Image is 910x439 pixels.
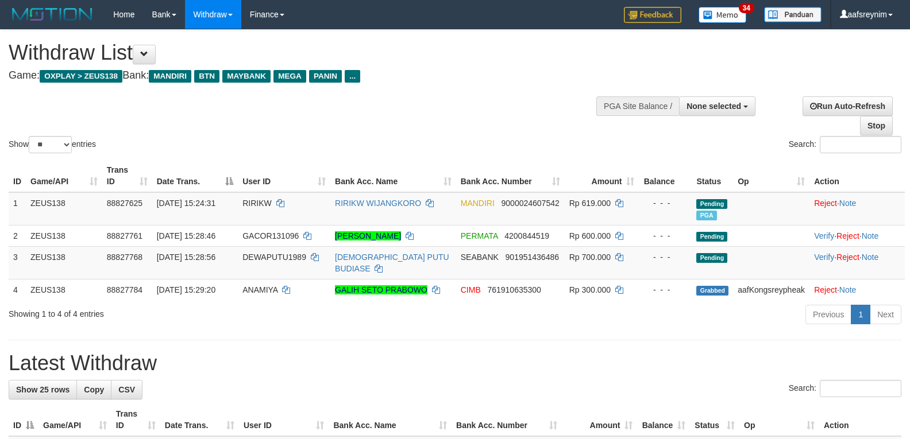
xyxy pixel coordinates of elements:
input: Search: [820,380,901,397]
th: Amount: activate to sort column ascending [565,160,639,192]
a: Reject [814,285,837,294]
div: PGA Site Balance / [596,96,679,116]
a: RIRIKW WIJANGKORO [335,199,421,208]
a: Run Auto-Refresh [803,96,893,116]
label: Search: [789,136,901,153]
a: CSV [111,380,142,399]
th: Game/API: activate to sort column ascending [38,403,111,436]
th: Trans ID: activate to sort column ascending [111,403,160,436]
th: Balance [639,160,692,192]
a: [PERSON_NAME] [335,231,401,240]
span: 34 [739,3,754,13]
span: Grabbed [696,286,728,296]
th: Amount: activate to sort column ascending [562,403,638,436]
a: Copy [76,380,111,399]
span: GACOR131096 [242,231,299,240]
td: ZEUS138 [26,192,102,226]
img: panduan.png [764,7,822,22]
th: Op: activate to sort column ascending [739,403,819,436]
span: MEGA [273,70,306,83]
a: Stop [860,116,893,135]
input: Search: [820,136,901,153]
h4: Game: Bank: [9,70,595,81]
span: 88827784 [107,285,142,294]
th: Bank Acc. Name: activate to sort column ascending [329,403,452,436]
select: Showentries [29,136,72,153]
span: Show 25 rows [16,385,70,394]
a: Verify [814,252,834,262]
a: Reject [814,199,837,208]
th: ID [9,160,26,192]
th: Trans ID: activate to sort column ascending [102,160,152,192]
img: Button%20Memo.svg [699,7,747,23]
a: Previous [805,305,851,324]
td: · · [809,246,905,279]
a: Verify [814,231,834,240]
td: ZEUS138 [26,279,102,300]
th: Status: activate to sort column ascending [690,403,739,436]
span: 88827761 [107,231,142,240]
th: Status [692,160,733,192]
span: Copy 9000024607542 to clipboard [502,199,560,208]
span: Copy [84,385,104,394]
span: 88827625 [107,199,142,208]
td: 2 [9,225,26,246]
label: Search: [789,380,901,397]
span: Copy 761910635300 to clipboard [487,285,541,294]
span: OXPLAY > ZEUS138 [40,70,122,83]
a: Note [839,199,857,208]
td: aafKongsreypheak [733,279,809,300]
span: [DATE] 15:24:31 [157,199,215,208]
span: Rp 600.000 [569,231,611,240]
td: · [809,192,905,226]
span: Rp 300.000 [569,285,611,294]
th: Balance: activate to sort column ascending [637,403,690,436]
a: GALIH SETO PRABOWO [335,285,427,294]
td: · [809,279,905,300]
span: PANIN [309,70,342,83]
span: Pending [696,253,727,263]
span: CIMB [461,285,481,294]
span: BTN [194,70,219,83]
a: Note [862,231,879,240]
th: Bank Acc. Number: activate to sort column ascending [456,160,565,192]
span: ANAMIYA [242,285,277,294]
div: - - - [643,284,687,296]
td: ZEUS138 [26,246,102,279]
span: Rp 700.000 [569,252,611,262]
th: ID: activate to sort column descending [9,403,38,436]
span: Pending [696,199,727,209]
a: Show 25 rows [9,380,77,399]
div: - - - [643,197,687,209]
span: Marked by aafsolysreylen [696,211,716,220]
th: User ID: activate to sort column ascending [239,403,329,436]
a: Reject [836,231,859,240]
span: Rp 619.000 [569,199,611,208]
th: Action [809,160,905,192]
h1: Latest Withdraw [9,352,901,375]
th: User ID: activate to sort column ascending [238,160,330,192]
div: Showing 1 to 4 of 4 entries [9,304,371,320]
a: Next [870,305,901,324]
a: Reject [836,252,859,262]
span: Copy 901951436486 to clipboard [506,252,559,262]
a: Note [839,285,857,294]
th: Date Trans.: activate to sort column ascending [160,403,239,436]
a: 1 [851,305,870,324]
span: [DATE] 15:29:20 [157,285,215,294]
span: Copy 4200844519 to clipboard [504,231,549,240]
span: ... [345,70,360,83]
img: MOTION_logo.png [9,6,96,23]
button: None selected [679,96,755,116]
img: Feedback.jpg [624,7,681,23]
td: ZEUS138 [26,225,102,246]
span: PERMATA [461,231,498,240]
span: [DATE] 15:28:46 [157,231,215,240]
span: SEABANK [461,252,499,262]
div: - - - [643,251,687,263]
th: Action [819,403,901,436]
span: None selected [687,102,741,111]
th: Bank Acc. Number: activate to sort column ascending [452,403,562,436]
span: MANDIRI [461,199,495,208]
span: [DATE] 15:28:56 [157,252,215,262]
